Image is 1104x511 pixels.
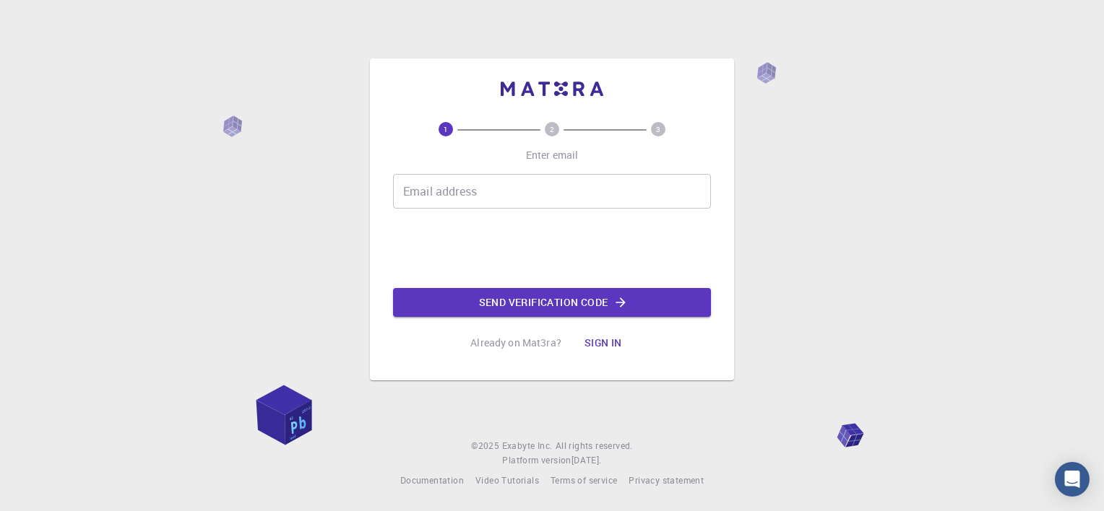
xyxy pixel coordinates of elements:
[393,288,711,317] button: Send verification code
[1055,462,1090,497] div: Open Intercom Messenger
[475,473,539,488] a: Video Tutorials
[400,474,464,486] span: Documentation
[470,336,561,350] p: Already on Mat3ra?
[572,453,602,468] a: [DATE].
[502,439,553,453] a: Exabyte Inc.
[550,124,554,134] text: 2
[526,148,579,162] p: Enter email
[629,473,704,488] a: Privacy statement
[551,474,617,486] span: Terms of service
[573,328,634,357] button: Sign in
[656,124,660,134] text: 3
[572,454,602,466] span: [DATE] .
[400,473,464,488] a: Documentation
[629,474,704,486] span: Privacy statement
[551,473,617,488] a: Terms of service
[502,453,571,468] span: Platform version
[502,440,553,451] span: Exabyte Inc.
[444,124,448,134] text: 1
[556,439,633,453] span: All rights reserved.
[442,220,662,276] iframe: reCAPTCHA
[475,474,539,486] span: Video Tutorials
[471,439,501,453] span: © 2025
